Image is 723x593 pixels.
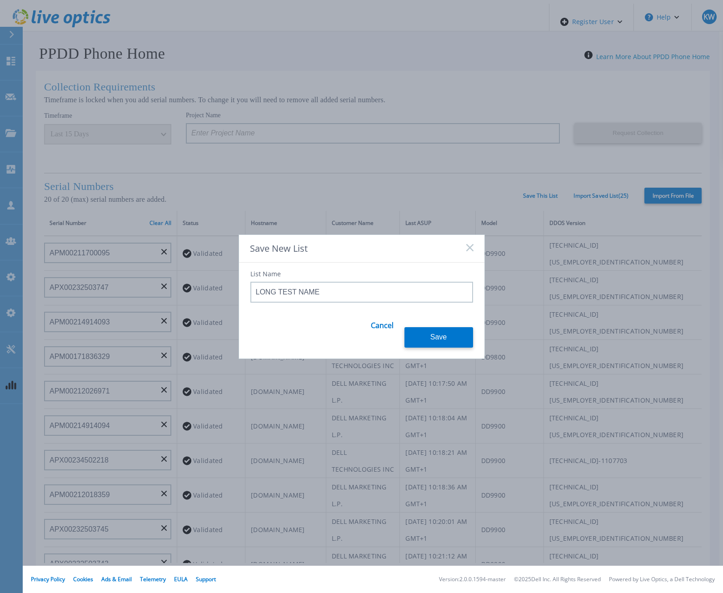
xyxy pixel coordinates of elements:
li: Powered by Live Optics, a Dell Technology [609,577,715,583]
a: Privacy Policy [31,575,65,583]
button: Save [404,327,473,348]
label: List Name [250,271,281,277]
li: Version: 2.0.0.1594-master [439,577,506,583]
a: Telemetry [140,575,166,583]
a: Cancel [371,314,394,348]
a: Ads & Email [101,575,132,583]
a: Support [196,575,216,583]
a: Cookies [73,575,93,583]
a: EULA [174,575,188,583]
span: Save New List [250,242,308,254]
li: © 2025 Dell Inc. All Rights Reserved [514,577,601,583]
